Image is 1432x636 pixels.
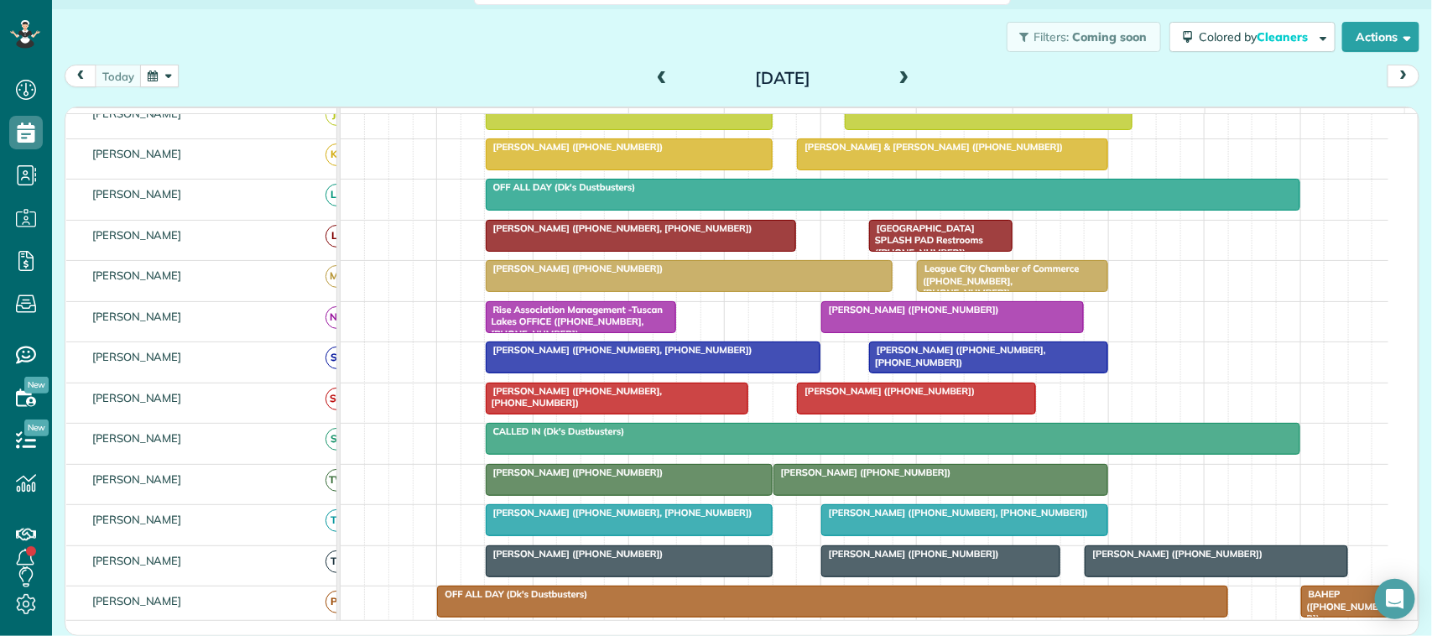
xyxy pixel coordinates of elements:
[868,222,983,258] span: [GEOGRAPHIC_DATA] SPLASH PAD Restrooms ([PHONE_NUMBER])
[917,112,946,125] span: 1pm
[820,507,1089,519] span: [PERSON_NAME] ([PHONE_NUMBER], [PHONE_NUMBER])
[820,548,1000,560] span: [PERSON_NAME] ([PHONE_NUMBER])
[89,594,185,607] span: [PERSON_NAME]
[89,147,185,160] span: [PERSON_NAME]
[325,143,348,166] span: KB
[1375,579,1415,619] div: Open Intercom Messenger
[325,469,348,492] span: TW
[820,304,1000,315] span: [PERSON_NAME] ([PHONE_NUMBER])
[436,588,588,600] span: OFF ALL DAY (Dk's Dustbusters)
[89,310,185,323] span: [PERSON_NAME]
[1013,112,1043,125] span: 2pm
[485,425,626,437] span: CALLED IN (Dk's Dustbusters)
[437,112,468,125] span: 8am
[485,507,753,519] span: [PERSON_NAME] ([PHONE_NUMBER], [PHONE_NUMBER])
[341,112,372,125] span: 7am
[89,187,185,201] span: [PERSON_NAME]
[325,428,348,451] span: SP
[325,591,348,613] span: PB
[485,141,664,153] span: [PERSON_NAME] ([PHONE_NUMBER])
[89,350,185,363] span: [PERSON_NAME]
[95,65,142,87] button: today
[1084,548,1263,560] span: [PERSON_NAME] ([PHONE_NUMBER])
[534,112,565,125] span: 9am
[485,467,664,478] span: [PERSON_NAME] ([PHONE_NUMBER])
[89,391,185,404] span: [PERSON_NAME]
[325,388,348,410] span: SM
[868,344,1046,368] span: [PERSON_NAME] ([PHONE_NUMBER], [PHONE_NUMBER])
[773,467,952,478] span: [PERSON_NAME] ([PHONE_NUMBER])
[24,377,49,394] span: New
[89,472,185,486] span: [PERSON_NAME]
[89,228,185,242] span: [PERSON_NAME]
[65,65,96,87] button: prev
[485,344,753,356] span: [PERSON_NAME] ([PHONE_NUMBER], [PHONE_NUMBER])
[485,181,637,193] span: OFF ALL DAY (Dk's Dustbusters)
[1205,112,1235,125] span: 4pm
[1034,29,1070,44] span: Filters:
[89,431,185,445] span: [PERSON_NAME]
[485,385,663,409] span: [PERSON_NAME] ([PHONE_NUMBER], [PHONE_NUMBER])
[485,222,753,234] span: [PERSON_NAME] ([PHONE_NUMBER], [PHONE_NUMBER])
[89,107,185,120] span: [PERSON_NAME]
[629,112,667,125] span: 10am
[1109,112,1138,125] span: 3pm
[325,347,348,369] span: SB
[89,268,185,282] span: [PERSON_NAME]
[1300,588,1385,624] span: BAHEP ([PHONE_NUMBER])
[325,103,348,126] span: JR
[89,513,185,526] span: [PERSON_NAME]
[1301,112,1330,125] span: 5pm
[485,548,664,560] span: [PERSON_NAME] ([PHONE_NUMBER])
[821,112,857,125] span: 12pm
[325,550,348,573] span: TD
[725,112,763,125] span: 11am
[1072,29,1148,44] span: Coming soon
[89,554,185,567] span: [PERSON_NAME]
[24,420,49,436] span: New
[796,385,976,397] span: [PERSON_NAME] ([PHONE_NUMBER])
[1257,29,1310,44] span: Cleaners
[325,306,348,329] span: NN
[485,263,664,274] span: [PERSON_NAME] ([PHONE_NUMBER])
[1169,22,1336,52] button: Colored byCleaners
[325,265,348,288] span: MB
[1388,65,1419,87] button: next
[325,184,348,206] span: LS
[325,225,348,248] span: LF
[485,304,664,340] span: Rise Association Management -Tuscan Lakes OFFICE ([PHONE_NUMBER], [PHONE_NUMBER])
[678,69,888,87] h2: [DATE]
[1342,22,1419,52] button: Actions
[796,141,1064,153] span: [PERSON_NAME] & [PERSON_NAME] ([PHONE_NUMBER])
[1199,29,1314,44] span: Colored by
[916,263,1079,299] span: League City Chamber of Commerce ([PHONE_NUMBER], [PHONE_NUMBER])
[325,509,348,532] span: TP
